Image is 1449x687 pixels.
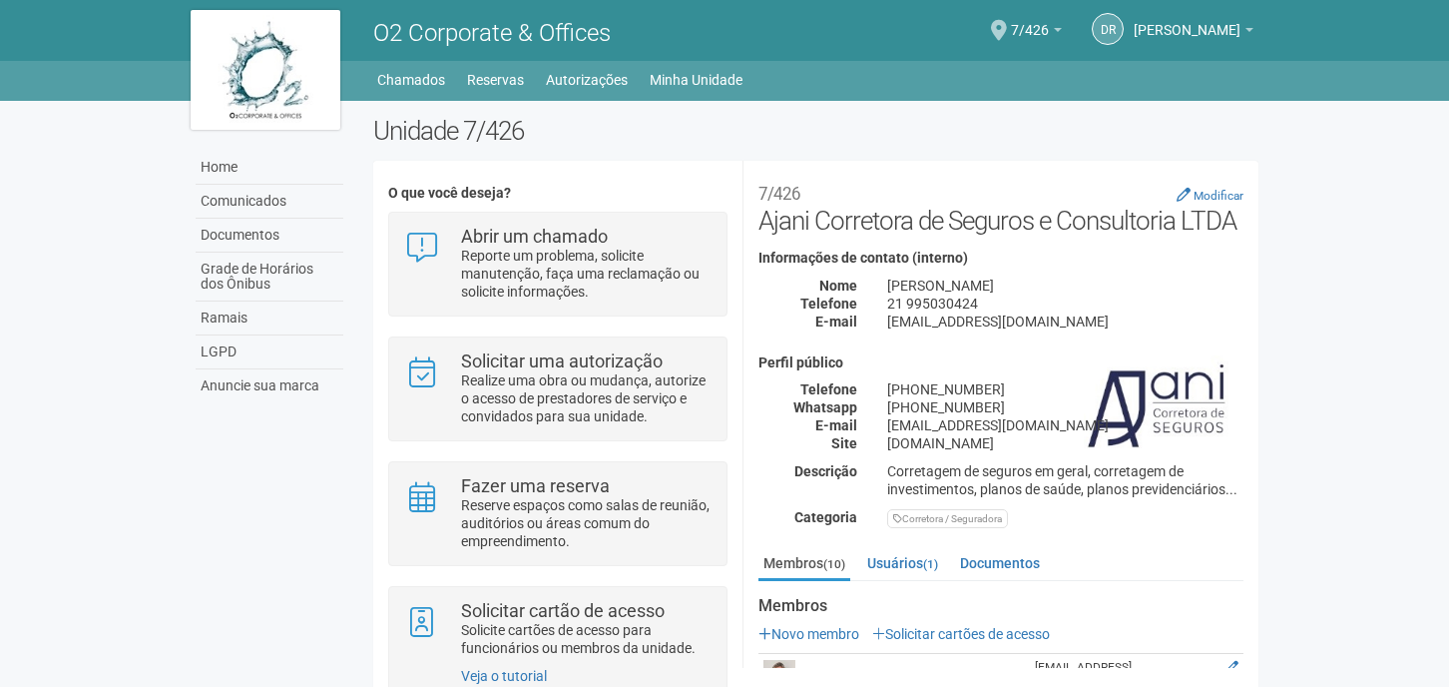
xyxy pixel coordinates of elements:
strong: Solicitar cartão de acesso [461,600,665,621]
a: Usuários(1) [862,548,943,578]
p: Realize uma obra ou mudança, autorize o acesso de prestadores de serviço e convidados para sua un... [461,371,712,425]
strong: Whatsapp [793,399,857,415]
a: Solicitar cartões de acesso [872,626,1050,642]
a: Grade de Horários dos Ônibus [196,253,343,302]
a: 7/426 [1011,25,1062,41]
small: (10) [823,557,845,571]
h4: Informações de contato (interno) [758,251,1243,266]
strong: Descrição [794,463,857,479]
strong: Membros [758,597,1243,615]
img: logo.jpg [191,10,340,130]
a: Solicitar uma autorização Realize uma obra ou mudança, autorize o acesso de prestadores de serviç... [404,352,711,425]
a: Fazer uma reserva Reserve espaços como salas de reunião, auditórios ou áreas comum do empreendime... [404,477,711,550]
a: Chamados [377,66,445,94]
h2: Unidade 7/426 [373,116,1258,146]
strong: Telefone [800,381,857,397]
a: Abrir um chamado Reporte um problema, solicite manutenção, faça uma reclamação ou solicite inform... [404,228,711,301]
strong: Categoria [794,509,857,525]
strong: Site [831,435,857,451]
div: [PHONE_NUMBER] [872,380,1258,398]
h4: O que você deseja? [388,186,726,201]
strong: Solicitar uma autorização [461,350,663,371]
a: Anuncie sua marca [196,369,343,402]
small: (1) [923,557,938,571]
a: Home [196,151,343,185]
small: Modificar [1194,189,1243,203]
div: [PHONE_NUMBER] [872,398,1258,416]
a: [PERSON_NAME] [1134,25,1253,41]
strong: E-mail [815,314,857,330]
strong: Telefone [800,296,857,312]
p: Solicite cartões de acesso para funcionários ou membros da unidade. [461,621,712,657]
h4: Perfil público [758,355,1243,370]
a: Documentos [955,548,1045,578]
a: Novo membro [758,626,859,642]
a: Veja o tutorial [461,668,547,684]
a: Membros(10) [758,548,850,581]
a: LGPD [196,336,343,369]
a: Editar membro [1226,660,1238,674]
div: Corretagem de seguros em geral, corretagem de investimentos, planos de saúde, planos previdenciár... [872,462,1258,498]
div: Corretora / Seguradora [887,509,1008,528]
span: 7/426 [1011,3,1049,38]
img: business.png [1084,355,1228,455]
a: Comunicados [196,185,343,219]
a: Documentos [196,219,343,253]
a: Ramais [196,302,343,336]
strong: Fazer uma reserva [461,475,610,496]
a: Minha Unidade [650,66,742,94]
div: [PERSON_NAME] [872,277,1258,295]
a: Autorizações [546,66,628,94]
div: [EMAIL_ADDRESS][DOMAIN_NAME] [872,313,1258,331]
a: Modificar [1177,187,1243,203]
a: DR [1092,13,1124,45]
strong: E-mail [815,417,857,433]
strong: Abrir um chamado [461,226,608,247]
p: Reserve espaços como salas de reunião, auditórios ou áreas comum do empreendimento. [461,496,712,550]
strong: Nome [819,278,857,294]
h2: Ajani Corretora de Seguros e Consultoria LTDA [758,176,1243,236]
small: 7/426 [758,184,800,204]
div: [DOMAIN_NAME] [872,434,1258,452]
a: Solicitar cartão de acesso Solicite cartões de acesso para funcionários ou membros da unidade. [404,602,711,657]
span: O2 Corporate & Offices [373,19,611,47]
div: [EMAIL_ADDRESS][DOMAIN_NAME] [872,416,1258,434]
div: 21 995030424 [872,295,1258,313]
p: Reporte um problema, solicite manutenção, faça uma reclamação ou solicite informações. [461,247,712,301]
span: Dalva Rocha [1134,3,1240,38]
a: Reservas [467,66,524,94]
strong: [PERSON_NAME] [808,668,916,684]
